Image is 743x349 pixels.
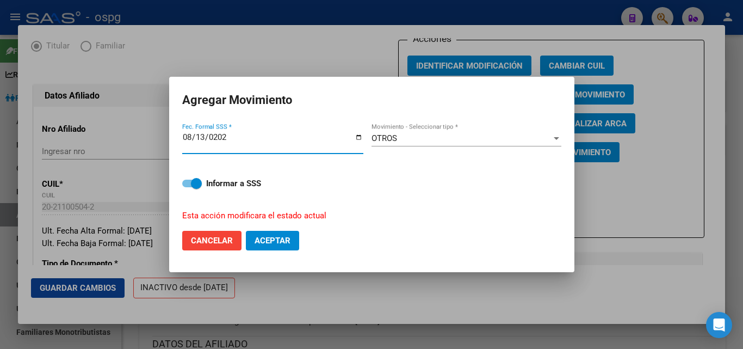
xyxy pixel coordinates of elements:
span: OTROS [371,133,397,143]
button: Cancelar [182,231,242,250]
strong: Informar a SSS [206,179,261,188]
h2: Agregar Movimiento [182,90,561,111]
p: Esta acción modificara el estado actual [182,210,548,222]
span: Aceptar [255,236,290,246]
button: Aceptar [246,231,299,250]
span: Cancelar [191,236,233,246]
div: Open Intercom Messenger [706,312,732,338]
